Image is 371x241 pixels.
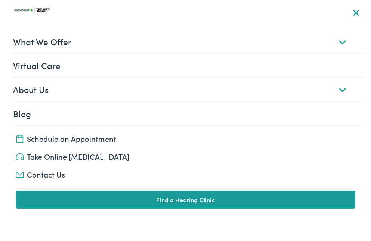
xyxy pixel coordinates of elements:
a: Blog [13,102,364,125]
a: What We Offer [13,30,364,53]
a: Contact Us [16,169,355,179]
a: Find a Hearing Clinic [16,191,355,209]
img: utility icon [16,197,24,204]
a: Schedule an Appointment [16,133,355,144]
img: Mail icon in color code ffb348, used for communication purposes [16,172,24,178]
a: About Us [13,78,364,101]
a: Take Online [MEDICAL_DATA] [16,151,355,162]
img: Icon symbolizing a calendar in color code ffb348 [16,135,24,143]
a: Virtual Care [13,54,364,77]
img: Headphones icon in color code ffb348 [16,153,24,160]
